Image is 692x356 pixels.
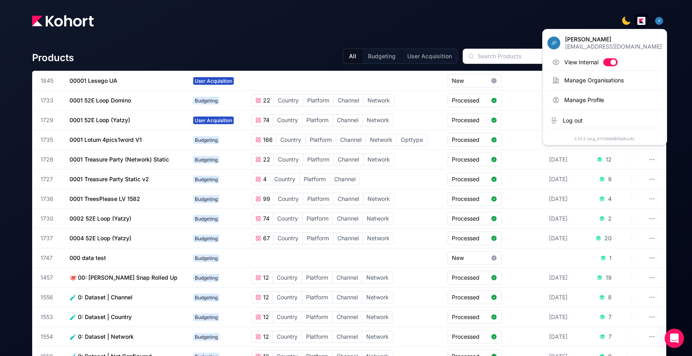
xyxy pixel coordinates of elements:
span: User Acquisition [193,117,234,124]
button: All [343,49,362,63]
span: Budgeting [193,215,219,223]
span: Channel [333,115,362,126]
span: Channel [336,134,365,145]
img: Kohort logo [32,15,94,27]
button: Budgeting [362,49,401,63]
span: Country [276,134,305,145]
span: Manage Profile [564,96,604,104]
span: Channel [334,193,363,205]
span: Processed [452,293,488,301]
span: 1556 [41,293,60,301]
span: 🧪 0: Dataset | Network [69,333,134,340]
span: Country [274,193,303,205]
a: 17260001 Treasure Party (Network) StaticBudgeting22CountryPlatformChannelNetworkProcessed[DATE]12 [41,150,635,169]
span: 000 data test [69,254,106,261]
span: Budgeting [193,333,219,341]
a: 1554🧪 0: Dataset | NetworkBudgeting12CountryPlatformChannelNetworkProcessed[DATE]7 [41,327,635,346]
span: Processed [452,313,488,321]
span: Budgeting [193,274,219,282]
span: 12 [261,293,269,301]
a: 184500001 Lesego UAUser AcquisitionNew1 [41,71,635,90]
div: [DATE] [547,272,569,283]
span: 1736 [41,195,60,203]
span: Platform [302,292,332,303]
span: Network [366,134,396,145]
span: Platform [303,233,333,244]
div: [DATE] [547,311,569,323]
span: 0001 Treasure Party Static v2 [69,176,149,182]
span: Processed [452,96,488,104]
div: 8 [608,293,612,301]
span: 1730 [41,215,60,223]
span: Channel [334,154,363,165]
a: 1556🧪 0: Dataset | ChannelBudgeting12CountryPlatformChannelNetworkProcessed[DATE]8 [41,288,635,307]
div: [DATE] [547,193,569,205]
span: 0001 52E Loop (Yatzy) [69,117,130,123]
span: 🐙 00: [PERSON_NAME] Snap Rolled Up [69,274,178,281]
span: Channel [333,272,362,283]
div: 2 [608,215,612,223]
span: Budgeting [193,294,219,301]
a: 17330001 52E Loop DominoBudgeting22CountryPlatformChannelNetworkProcessed[DATE]5 [41,91,635,110]
button: User Acquisition [401,49,457,63]
span: Processed [452,136,488,144]
span: Platform [303,154,333,165]
div: 1 [609,254,612,262]
span: Budgeting [193,176,219,183]
div: 9 [608,175,612,183]
span: Platform [303,95,333,106]
span: Network [362,311,393,323]
span: 166 [261,136,273,144]
div: [DATE] [547,213,569,224]
span: 1845 [41,77,60,85]
span: Country [273,213,302,224]
div: [DATE] [547,154,569,165]
span: 12 [261,313,269,321]
span: 67 [261,234,270,242]
span: Network [363,193,394,205]
span: Budgeting [193,313,219,321]
span: 1553 [41,313,60,321]
span: Opttype [397,134,427,145]
span: Country [273,331,302,342]
span: 1747 [41,254,60,262]
span: Country [273,272,302,283]
span: 99 [261,195,270,203]
a: 17360001 TreesPlease LV 1582Budgeting99CountryPlatformChannelNetworkProcessed[DATE]4 [41,189,635,209]
span: Platform [302,272,332,283]
span: 1726 [41,155,60,164]
span: Platform [303,193,333,205]
span: Channel [330,174,359,185]
span: Country [274,95,303,106]
span: Channel [333,331,362,342]
input: Search Products [463,49,568,63]
span: Processed [452,195,488,203]
div: 2.51.2 (org_IrIYGA6dBI9a8vcA) [547,128,662,143]
span: Network [362,292,393,303]
span: 74 [261,215,269,223]
span: Platform [302,213,333,224]
span: New [452,77,488,85]
span: Log out [563,117,583,125]
span: Network [363,213,393,224]
div: 20 [604,234,612,242]
span: 00001 Lesego UA [69,77,117,84]
a: 17370004 52E Loop (Yatzy)Budgeting67CountryPlatformChannelNetworkProcessed[DATE]20 [41,229,635,248]
span: Country [273,115,302,126]
span: Network [362,272,393,283]
div: 7 [608,313,612,321]
span: 1729 [41,116,60,124]
span: 🧪 0: Dataset | Country [69,313,132,320]
span: 0001 52E Loop Domino [69,97,131,104]
span: Platform [302,311,332,323]
span: 12 [261,333,269,341]
span: Network [363,115,393,126]
span: Country [274,233,302,244]
div: 19 [606,274,612,282]
span: Country [273,311,302,323]
h3: [PERSON_NAME] [565,37,662,42]
span: Network [363,233,394,244]
a: 1457🐙 00: [PERSON_NAME] Snap Rolled UpBudgeting12CountryPlatformChannelNetworkProcessed[DATE]19 [41,268,635,287]
span: 1457 [41,274,60,282]
span: Channel [333,213,362,224]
